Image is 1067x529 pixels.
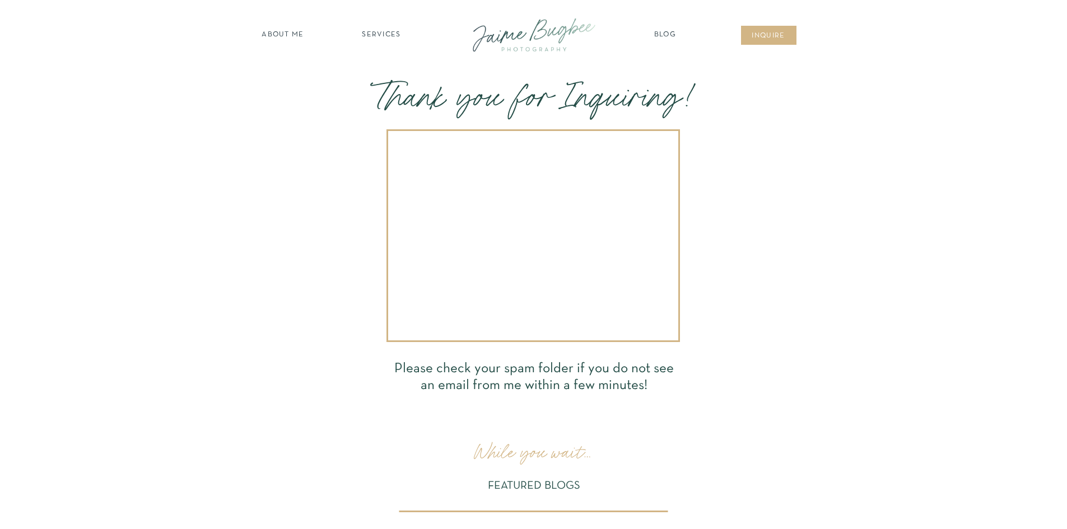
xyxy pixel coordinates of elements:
[394,361,674,392] p: Please check your spam folder if you do not see an email from me within a few minutes!
[259,30,307,41] a: about ME
[374,74,708,126] p: Thank you for Inquiring!
[746,31,791,42] a: inqUIre
[484,478,584,494] p: FEATURED BLOGS
[398,139,668,332] iframe: JCRpX58pCY0
[474,442,599,463] h3: While you wait...
[651,30,679,41] a: Blog
[350,30,413,41] a: SERVICES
